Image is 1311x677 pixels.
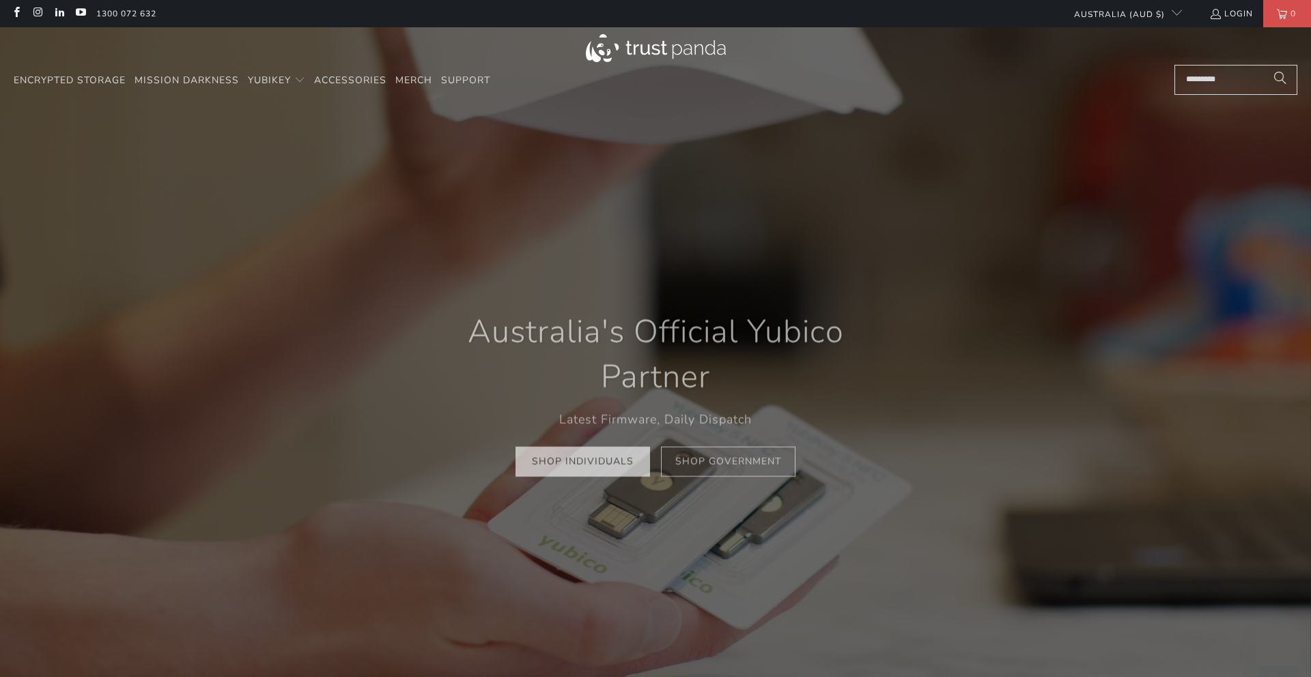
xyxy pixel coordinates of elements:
span: YubiKey [248,74,291,87]
span: Encrypted Storage [14,74,126,87]
a: Merch [395,65,432,97]
nav: Translation missing: en.navigation.header.main_nav [14,65,490,97]
img: Trust Panda Australia [586,34,726,62]
span: Support [441,74,490,87]
a: Shop Government [661,446,795,477]
a: Trust Panda Australia on Facebook [10,8,22,19]
button: Search [1263,65,1297,95]
a: Shop Individuals [516,446,650,477]
a: Encrypted Storage [14,65,126,97]
a: Support [441,65,490,97]
span: Accessories [314,74,386,87]
a: Login [1209,6,1253,21]
input: Search... [1174,65,1297,95]
a: Trust Panda Australia on Instagram [31,8,43,19]
span: Mission Darkness [135,74,239,87]
span: Merch [395,74,432,87]
a: Accessories [314,65,386,97]
summary: YubiKey [248,65,305,97]
h1: Australia's Official Yubico Partner [430,310,881,400]
a: Trust Panda Australia on YouTube [74,8,86,19]
a: Mission Darkness [135,65,239,97]
a: Trust Panda Australia on LinkedIn [53,8,65,19]
iframe: Button to launch messaging window [1256,622,1300,666]
a: 1300 072 632 [96,6,156,21]
p: Latest Firmware, Daily Dispatch [430,409,881,429]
